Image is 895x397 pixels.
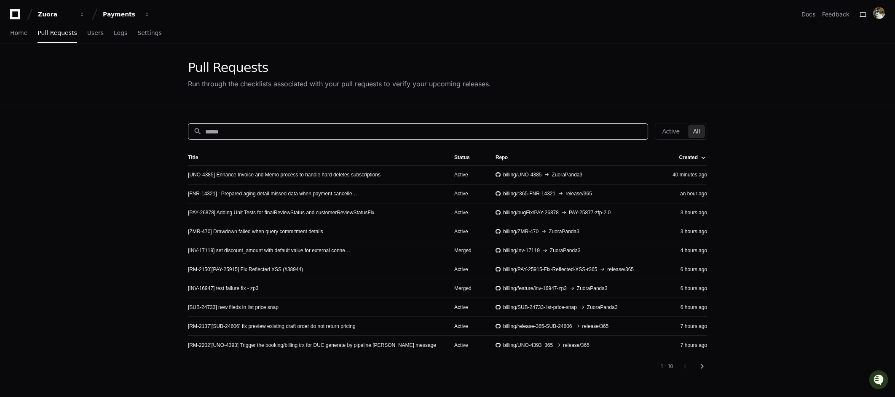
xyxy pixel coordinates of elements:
mat-icon: search [193,127,202,136]
div: 1 - 10 [661,363,673,370]
img: 1756235613930-3d25f9e4-fa56-45dd-b3ad-e072dfbd1548 [8,62,24,77]
div: We're offline, but we'll be back soon! [29,71,122,77]
span: billing/UNO-4385 [503,171,541,178]
div: Active [454,266,482,273]
div: Status [454,154,470,161]
div: Active [454,323,482,330]
a: Logs [114,24,127,43]
div: Active [454,304,482,311]
div: Pull Requests [188,60,491,75]
button: Start new chat [143,65,153,75]
span: billing/PAY-25915-Fix-Reflected-XSS-r365 [503,266,597,273]
a: [FNR-14321] : Prepared aging detail missed data when payment cancelle… [188,190,357,197]
mat-icon: chevron_right [697,361,707,371]
button: Active [657,125,684,138]
a: [PAY-26878] Adding Unit Tests for finalReviewStatus and customerReviewStatusFix [188,209,374,216]
div: Created [679,154,705,161]
span: ZuoraPanda3 [577,285,608,292]
span: ZuoraPanda3 [549,228,579,235]
span: ZuoraPanda3 [550,247,581,254]
div: 3 hours ago [667,209,707,216]
button: Zuora [35,7,88,22]
span: Settings [137,30,161,35]
div: 7 hours ago [667,342,707,349]
a: [RM-2202][UNO-4393] Trigger the booking/billing trx for DUC generate by pipeline [PERSON_NAME] me... [188,342,436,349]
div: Payments [103,10,139,19]
div: Title [188,154,441,161]
div: 3 hours ago [667,228,707,235]
button: Payments [99,7,153,22]
a: Users [87,24,104,43]
span: [DATE] [75,112,92,119]
img: Sidi Zhu [8,104,22,118]
th: Repo [489,150,660,165]
div: Active [454,228,482,235]
div: Merged [454,247,482,254]
button: All [688,125,705,138]
span: billing/UNO-4393_365 [503,342,553,349]
a: [INV-17119] set discount_amount with default value for external conne… [188,247,350,254]
div: 40 minutes ago [667,171,707,178]
button: See all [131,90,153,100]
div: Past conversations [8,91,56,98]
div: Title [188,154,198,161]
span: billing/bugFix/PAY-26878 [503,209,559,216]
a: Home [10,24,27,43]
div: 6 hours ago [667,304,707,311]
div: 6 hours ago [667,266,707,273]
div: Active [454,190,482,197]
span: billing/ZMR-470 [503,228,539,235]
a: [SUB-24733] new fileds in list price snap [188,304,279,311]
iframe: Open customer support [868,369,891,392]
a: [INV-16947] test failure fix - zp3 [188,285,258,292]
div: Start new chat [29,62,138,71]
div: Active [454,342,482,349]
span: billing/r365-FNR-14321 [503,190,555,197]
div: an hour ago [667,190,707,197]
a: Docs [801,10,815,19]
span: Users [87,30,104,35]
span: PAY-25877-zfp-2.0 [569,209,611,216]
span: • [70,112,73,119]
button: Feedback [822,10,849,19]
span: billing/inv-17119 [503,247,540,254]
a: Pull Requests [38,24,77,43]
a: [UNO-4385] Enhance Invoice and Memo process to handle hard deletes subscriptions [188,171,381,178]
span: Pylon [84,131,102,138]
img: PlayerZero [8,8,25,25]
div: Created [679,154,698,161]
span: release/365 [565,190,592,197]
img: ACg8ocLG_LSDOp7uAivCyQqIxj1Ef0G8caL3PxUxK52DC0_DO42UYdCW=s96-c [873,7,885,19]
a: [ZMR-470] Drawdown failed when query commitment details [188,228,323,235]
span: Pull Requests [38,30,77,35]
span: billing/release-365-SUB-24606 [503,323,572,330]
a: Powered byPylon [59,131,102,138]
a: Settings [137,24,161,43]
span: [PERSON_NAME] [26,112,68,119]
div: Welcome [8,33,153,47]
span: release/365 [582,323,608,330]
div: Active [454,171,482,178]
span: Home [10,30,27,35]
div: 7 hours ago [667,323,707,330]
span: release/365 [563,342,590,349]
div: Run through the checklists associated with your pull requests to verify your upcoming releases. [188,79,491,89]
span: ZuoraPanda3 [587,304,618,311]
span: Logs [114,30,127,35]
span: billing/SUB-24733-list-price-snap [503,304,577,311]
div: Status [454,154,482,161]
div: 6 hours ago [667,285,707,292]
span: ZuoraPanda3 [552,171,582,178]
span: billing/feature/inv-16947-zp3 [503,285,567,292]
a: [RM-2137][SUB-24606] fix preview existing draft order do not return pricing [188,323,356,330]
span: release/365 [607,266,634,273]
a: [RM-2150][PAY-25915] Fix Reflected XSS (#38944) [188,266,303,273]
div: 4 hours ago [667,247,707,254]
div: Active [454,209,482,216]
div: Merged [454,285,482,292]
div: Zuora [38,10,74,19]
